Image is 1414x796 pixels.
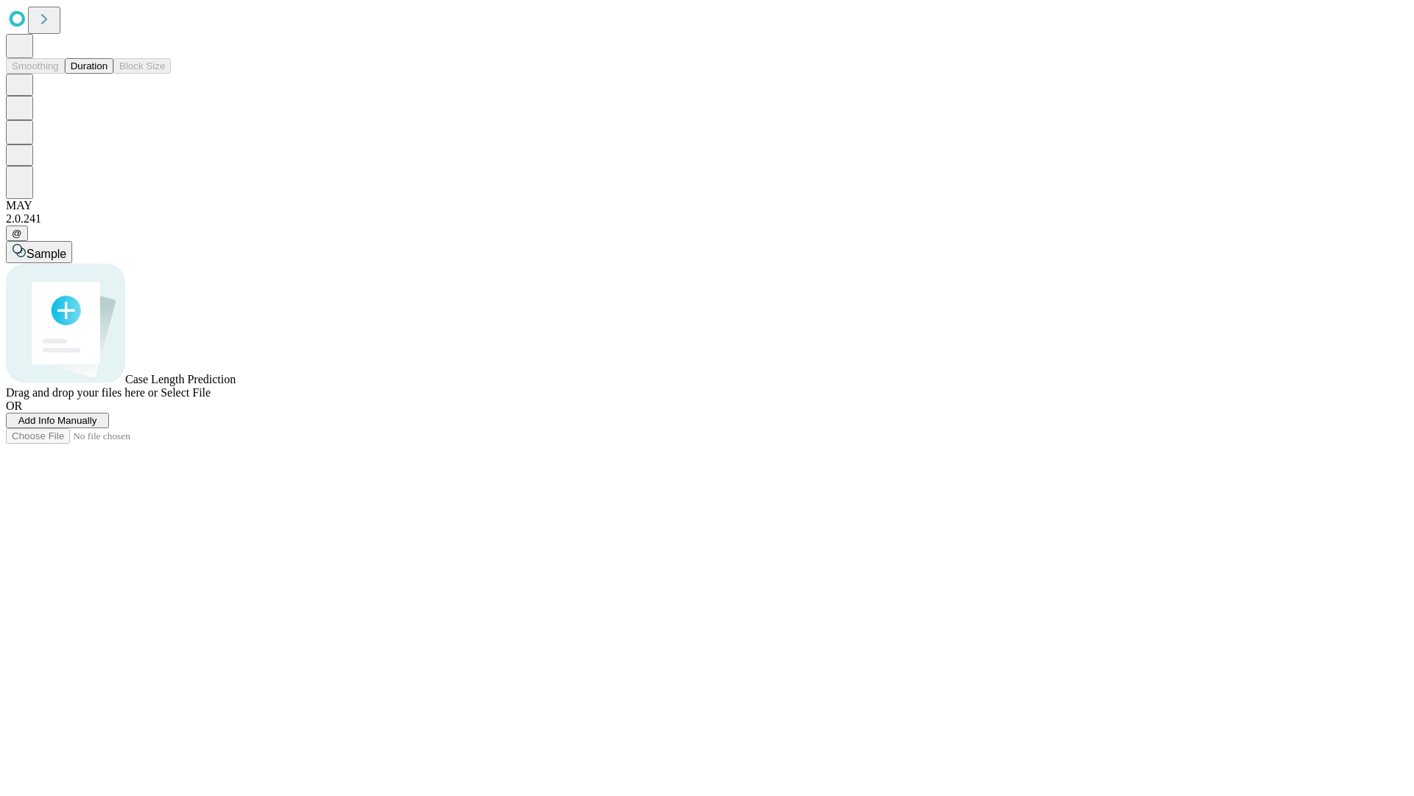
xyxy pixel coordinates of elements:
[113,58,171,74] button: Block Size
[18,415,97,426] span: Add Info Manually
[12,228,22,239] span: @
[6,413,109,428] button: Add Info Manually
[6,386,158,399] span: Drag and drop your files here or
[65,58,113,74] button: Duration
[6,199,1408,212] div: MAY
[6,226,28,241] button: @
[27,248,66,260] span: Sample
[6,399,22,412] span: OR
[161,386,211,399] span: Select File
[6,212,1408,226] div: 2.0.241
[125,373,236,385] span: Case Length Prediction
[6,241,72,263] button: Sample
[6,58,65,74] button: Smoothing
